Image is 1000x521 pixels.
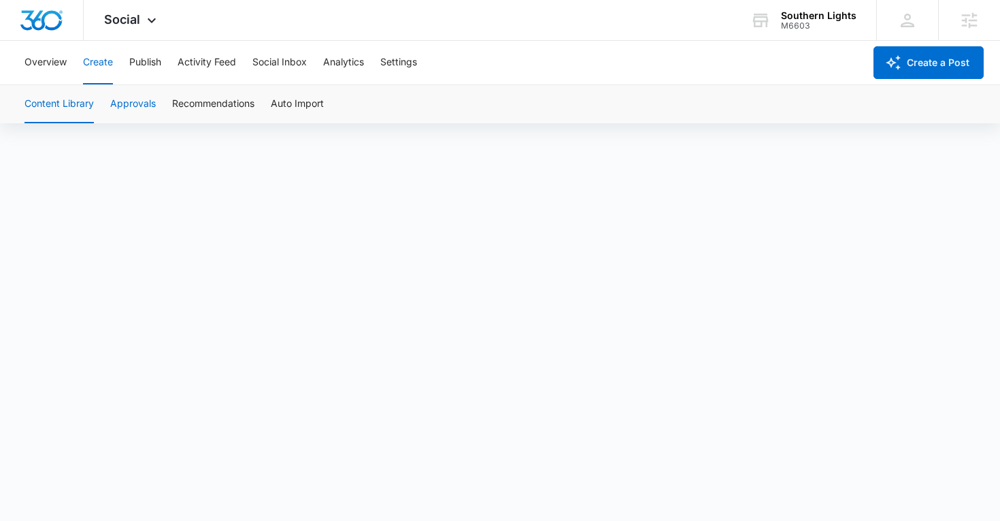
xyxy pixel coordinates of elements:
[24,85,94,123] button: Content Library
[104,12,140,27] span: Social
[781,21,856,31] div: account id
[380,41,417,84] button: Settings
[873,46,984,79] button: Create a Post
[781,10,856,21] div: account name
[110,85,156,123] button: Approvals
[24,41,67,84] button: Overview
[271,85,324,123] button: Auto Import
[323,41,364,84] button: Analytics
[252,41,307,84] button: Social Inbox
[83,41,113,84] button: Create
[129,41,161,84] button: Publish
[178,41,236,84] button: Activity Feed
[172,85,254,123] button: Recommendations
